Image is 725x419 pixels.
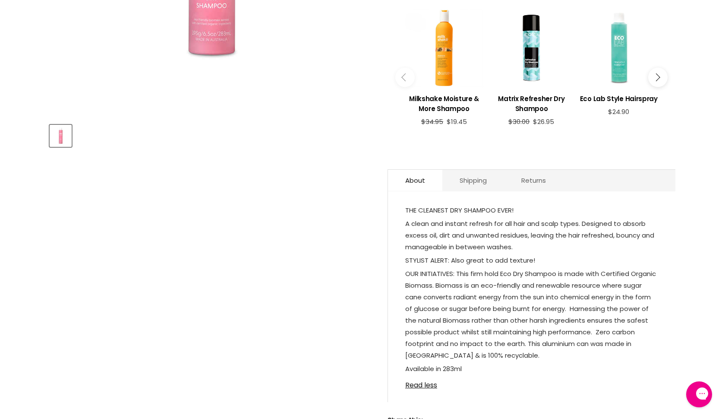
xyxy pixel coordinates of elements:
[580,87,658,108] a: View product:Eco Lab Style Hairspray
[421,117,443,126] span: $34.95
[492,87,571,118] a: View product:Matrix Refresher Dry Shampoo
[442,170,504,191] a: Shipping
[405,87,483,118] a: View product:Milkshake Moisture & More Shampoo
[508,117,530,126] span: $30.00
[492,94,571,114] h3: Matrix Refresher Dry Shampoo
[447,117,467,126] span: $19.45
[608,107,629,116] span: $24.90
[405,204,658,218] p: THE CLEANEST DRY SHAMPOO EVER!
[405,218,658,254] p: A clean and instant refresh for all hair and scalp types. Designed to absorb excess oil, dirt and...
[504,170,563,191] a: Returns
[405,94,483,114] h3: Milkshake Moisture & More Shampoo
[405,363,658,376] p: Available in 283ml
[405,254,658,268] p: STYLIST ALERT: Also great to add texture!
[580,94,658,104] h3: Eco Lab Style Hairspray
[48,122,373,147] div: Product thumbnails
[50,126,71,146] img: Eco Lab Style Dry Shampoo
[682,378,716,410] iframe: Gorgias live chat messenger
[50,125,72,147] button: Eco Lab Style Dry Shampoo
[405,376,658,389] a: Read less
[533,117,554,126] span: $26.95
[388,170,442,191] a: About
[405,268,658,363] p: OUR INITIATIVES: This firm hold Eco Dry Shampoo is made with Certified Organic Biomass. Biomass i...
